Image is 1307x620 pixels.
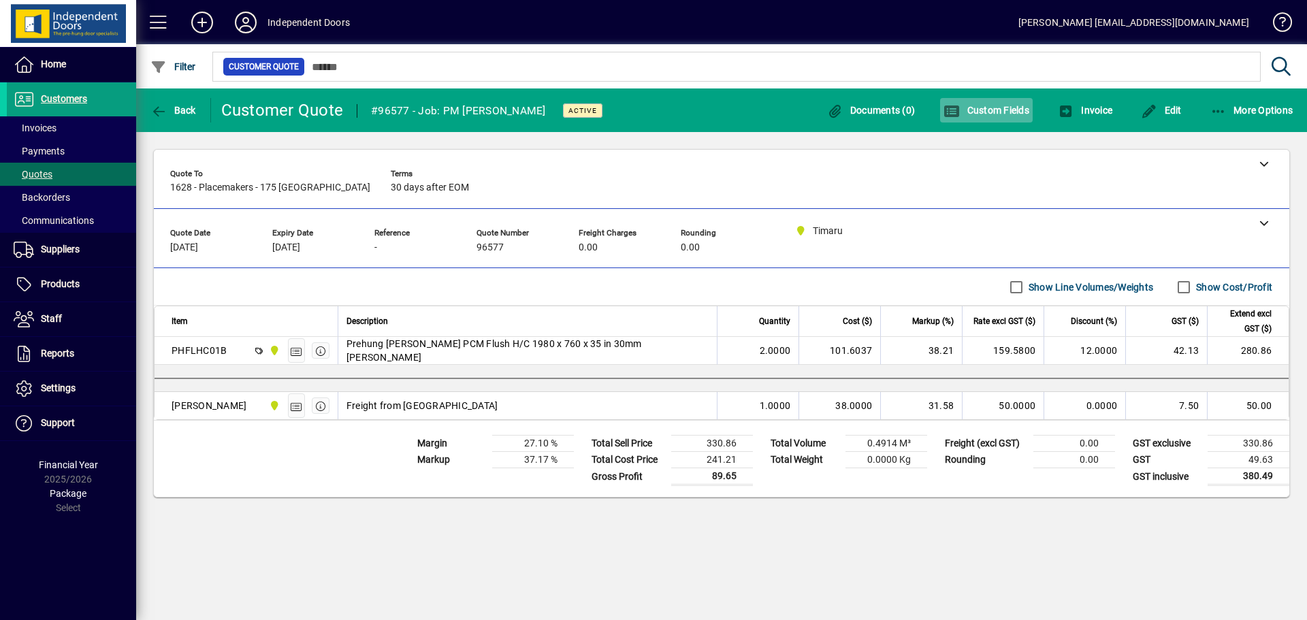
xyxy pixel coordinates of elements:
[7,267,136,301] a: Products
[671,468,753,485] td: 89.65
[268,12,350,33] div: Independent Doors
[1137,98,1185,123] button: Edit
[265,398,281,413] span: Timaru
[798,337,880,365] td: 101.6037
[1210,105,1293,116] span: More Options
[1126,436,1208,452] td: GST exclusive
[224,10,268,35] button: Profile
[7,186,136,209] a: Backorders
[912,314,954,329] span: Markup (%)
[1263,3,1290,47] a: Knowledge Base
[170,182,370,193] span: 1628 - Placemakers - 175 [GEOGRAPHIC_DATA]
[391,182,469,193] span: 30 days after EOM
[477,242,504,253] span: 96577
[880,337,962,365] td: 38.21
[410,436,492,452] td: Margin
[41,59,66,69] span: Home
[410,452,492,468] td: Markup
[50,488,86,499] span: Package
[374,242,377,253] span: -
[880,392,962,419] td: 31.58
[1018,12,1249,33] div: [PERSON_NAME] [EMAIL_ADDRESS][DOMAIN_NAME]
[568,106,597,115] span: Active
[7,163,136,186] a: Quotes
[221,99,344,121] div: Customer Quote
[172,344,227,357] div: PHFLHC01B
[41,244,80,255] span: Suppliers
[229,60,299,74] span: Customer Quote
[1026,280,1153,294] label: Show Line Volumes/Weights
[7,116,136,140] a: Invoices
[798,392,880,419] td: 38.0000
[940,98,1033,123] button: Custom Fields
[7,140,136,163] a: Payments
[1207,98,1297,123] button: More Options
[760,344,791,357] span: 2.0000
[759,314,790,329] span: Quantity
[1193,280,1272,294] label: Show Cost/Profit
[7,209,136,232] a: Communications
[973,314,1035,329] span: Rate excl GST ($)
[150,105,196,116] span: Back
[41,382,76,393] span: Settings
[41,417,75,428] span: Support
[14,169,52,180] span: Quotes
[147,54,199,79] button: Filter
[1033,452,1115,468] td: 0.00
[971,399,1035,412] div: 50.0000
[1044,392,1125,419] td: 0.0000
[1126,452,1208,468] td: GST
[346,314,388,329] span: Description
[843,314,872,329] span: Cost ($)
[14,146,65,157] span: Payments
[1172,314,1199,329] span: GST ($)
[147,98,199,123] button: Back
[172,314,188,329] span: Item
[7,372,136,406] a: Settings
[7,406,136,440] a: Support
[136,98,211,123] app-page-header-button: Back
[943,105,1029,116] span: Custom Fields
[371,100,546,122] div: #96577 - Job: PM [PERSON_NAME]
[172,399,246,412] div: [PERSON_NAME]
[764,452,845,468] td: Total Weight
[1125,337,1207,365] td: 42.13
[346,337,709,364] span: Prehung [PERSON_NAME] PCM Flush H/C 1980 x 760 x 35 in 30mm [PERSON_NAME]
[1054,98,1116,123] button: Invoice
[845,436,927,452] td: 0.4914 M³
[938,452,1033,468] td: Rounding
[1033,436,1115,452] td: 0.00
[492,452,574,468] td: 37.17 %
[7,233,136,267] a: Suppliers
[14,215,94,226] span: Communications
[938,436,1033,452] td: Freight (excl GST)
[180,10,224,35] button: Add
[7,48,136,82] a: Home
[14,192,70,203] span: Backorders
[826,105,915,116] span: Documents (0)
[41,278,80,289] span: Products
[585,452,671,468] td: Total Cost Price
[1208,452,1289,468] td: 49.63
[579,242,598,253] span: 0.00
[1071,314,1117,329] span: Discount (%)
[14,123,57,133] span: Invoices
[39,459,98,470] span: Financial Year
[681,242,700,253] span: 0.00
[1208,468,1289,485] td: 380.49
[1058,105,1112,116] span: Invoice
[492,436,574,452] td: 27.10 %
[1141,105,1182,116] span: Edit
[1207,337,1289,365] td: 280.86
[823,98,918,123] button: Documents (0)
[671,436,753,452] td: 330.86
[41,348,74,359] span: Reports
[585,436,671,452] td: Total Sell Price
[1044,337,1125,365] td: 12.0000
[1207,392,1289,419] td: 50.00
[845,452,927,468] td: 0.0000 Kg
[41,93,87,104] span: Customers
[1208,436,1289,452] td: 330.86
[272,242,300,253] span: [DATE]
[170,242,198,253] span: [DATE]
